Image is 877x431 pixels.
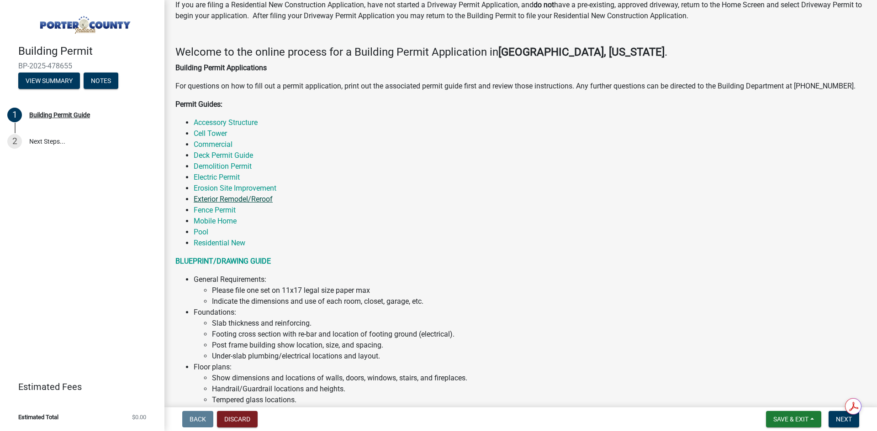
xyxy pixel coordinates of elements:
a: Commercial [194,140,232,149]
span: BP-2025-478655 [18,62,146,70]
a: Cell Tower [194,129,227,138]
div: Building Permit Guide [29,112,90,118]
h4: Welcome to the online process for a Building Permit Application in . [175,46,866,59]
li: Slab thickness and reinforcing. [212,318,866,329]
button: Save & Exit [766,411,821,427]
span: Estimated Total [18,414,58,420]
li: Tempered glass locations. [212,395,866,405]
strong: Permit Guides: [175,100,222,109]
button: Back [182,411,213,427]
li: Show dimensions and locations of walls, doors, windows, stairs, and fireplaces. [212,373,866,384]
a: Deck Permit Guide [194,151,253,160]
a: Electric Permit [194,173,240,182]
li: Handrail/Guardrail locations and heights. [212,384,866,395]
button: View Summary [18,73,80,89]
a: Fence Permit [194,206,236,214]
span: $0.00 [132,414,146,420]
a: Erosion Site Improvement [194,184,276,192]
li: Please file one set on 11x17 legal size paper max [212,285,866,296]
li: General Requirements: [194,274,866,307]
div: 1 [7,108,22,122]
span: Next [836,415,852,423]
li: Post frame building show location, size, and spacing. [212,340,866,351]
img: Porter County, Indiana [18,10,150,35]
button: Discard [217,411,258,427]
a: Pool [194,228,208,236]
a: Residential New [194,239,245,247]
a: Demolition Permit [194,162,252,171]
a: Accessory Structure [194,118,258,127]
wm-modal-confirm: Notes [84,78,118,85]
p: For questions on how to fill out a permit application, print out the associated permit guide firs... [175,81,866,92]
span: Back [190,415,206,423]
strong: do not [534,0,554,9]
li: Foundations: [194,307,866,362]
a: Exterior Remodel/Reroof [194,195,273,203]
span: Save & Exit [773,415,808,423]
button: Notes [84,73,118,89]
h4: Building Permit [18,45,157,58]
wm-modal-confirm: Summary [18,78,80,85]
a: BLUEPRINT/DRAWING GUIDE [175,257,271,265]
button: Next [829,411,859,427]
strong: Building Permit Applications [175,63,267,72]
a: Mobile Home [194,217,237,225]
li: Footing cross section with re-bar and location of footing ground (electrical). [212,329,866,340]
a: Estimated Fees [7,378,150,396]
div: 2 [7,134,22,149]
strong: [GEOGRAPHIC_DATA], [US_STATE] [498,46,665,58]
li: Indicate the dimensions and use of each room, closet, garage, etc. [212,296,866,307]
li: Under-slab plumbing/electrical locations and layout. [212,351,866,362]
